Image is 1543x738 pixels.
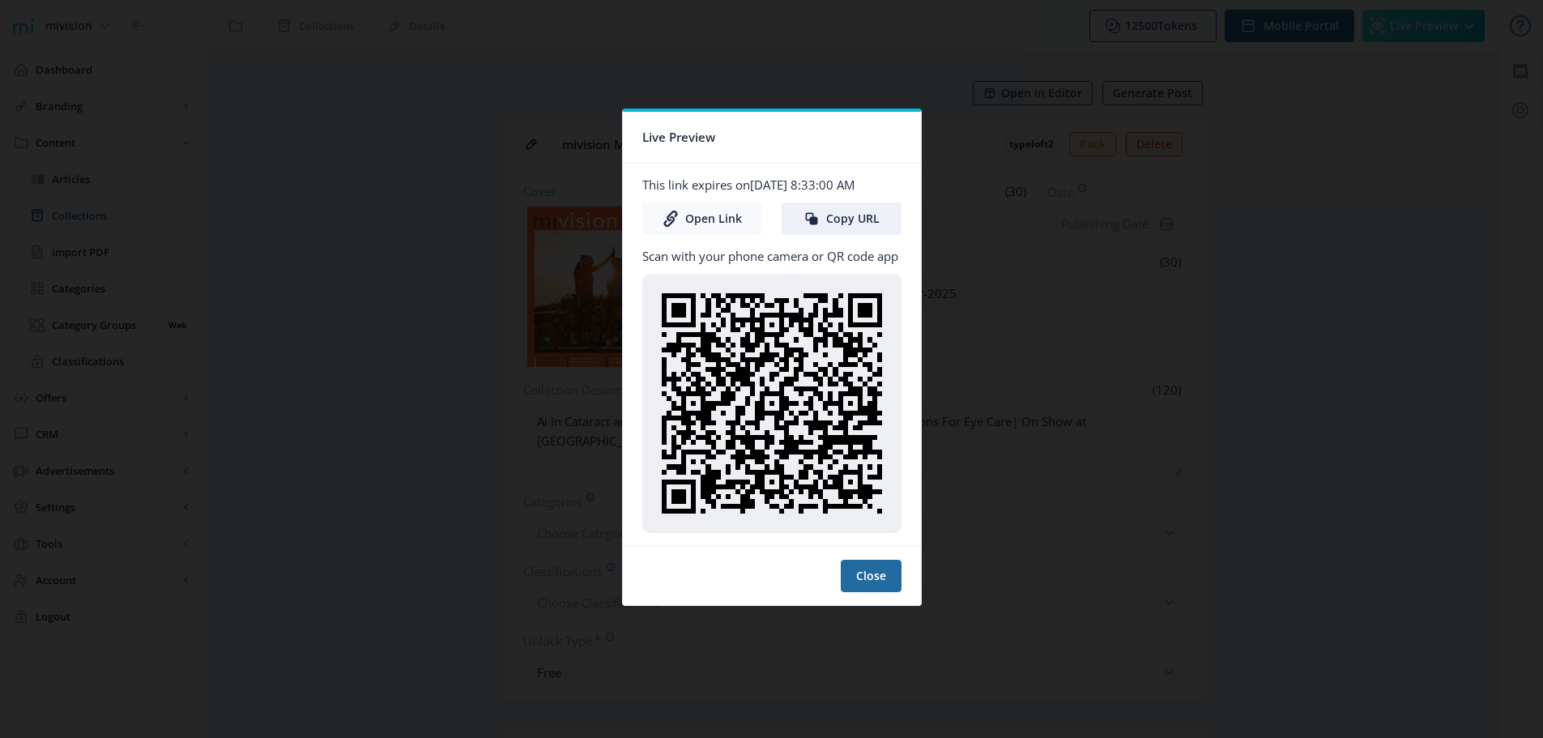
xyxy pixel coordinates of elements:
span: Live Preview [642,125,715,150]
p: This link expires on [642,177,902,193]
p: Scan with your phone camera or QR code app [642,248,902,264]
button: Close [841,560,902,592]
span: [DATE] 8:33:00 AM [750,177,855,193]
button: Copy URL [782,203,902,235]
a: Open Link [642,203,762,235]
